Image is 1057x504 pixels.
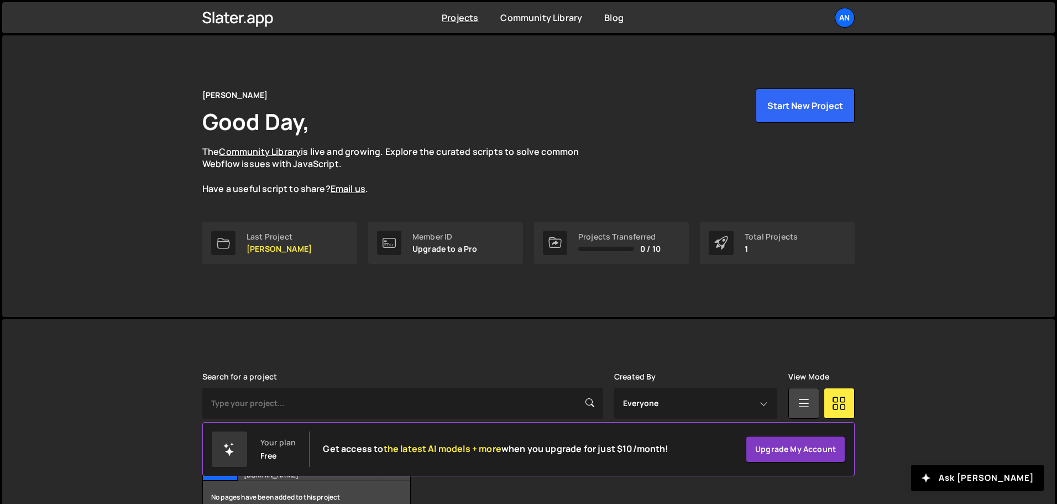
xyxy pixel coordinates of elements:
[384,443,501,455] span: the latest AI models + more
[202,146,600,195] p: The is live and growing. Explore the curated scripts to solve common Webflow issues with JavaScri...
[745,232,798,241] div: Total Projects
[745,245,798,253] p: 1
[756,89,855,123] button: Start New Project
[202,222,357,264] a: Last Project [PERSON_NAME]
[323,444,668,454] h2: Get access to when you upgrade for just $10/month!
[442,12,478,24] a: Projects
[578,232,661,241] div: Projects Transferred
[202,388,603,419] input: Type your project...
[640,245,661,253] span: 0 / 10
[614,372,656,381] label: Created By
[202,372,277,381] label: Search for a project
[247,245,312,253] p: [PERSON_NAME]
[412,245,478,253] p: Upgrade to a Pro
[202,106,310,137] h1: Good Day,
[412,232,478,241] div: Member ID
[500,12,582,24] a: Community Library
[247,232,312,241] div: Last Project
[911,465,1044,491] button: Ask [PERSON_NAME]
[260,438,296,447] div: Your plan
[202,89,268,102] div: [PERSON_NAME]
[260,451,277,460] div: Free
[788,372,829,381] label: View Mode
[331,183,365,195] a: Email us
[835,8,855,28] a: An
[746,436,845,463] a: Upgrade my account
[219,146,301,158] a: Community Library
[604,12,624,24] a: Blog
